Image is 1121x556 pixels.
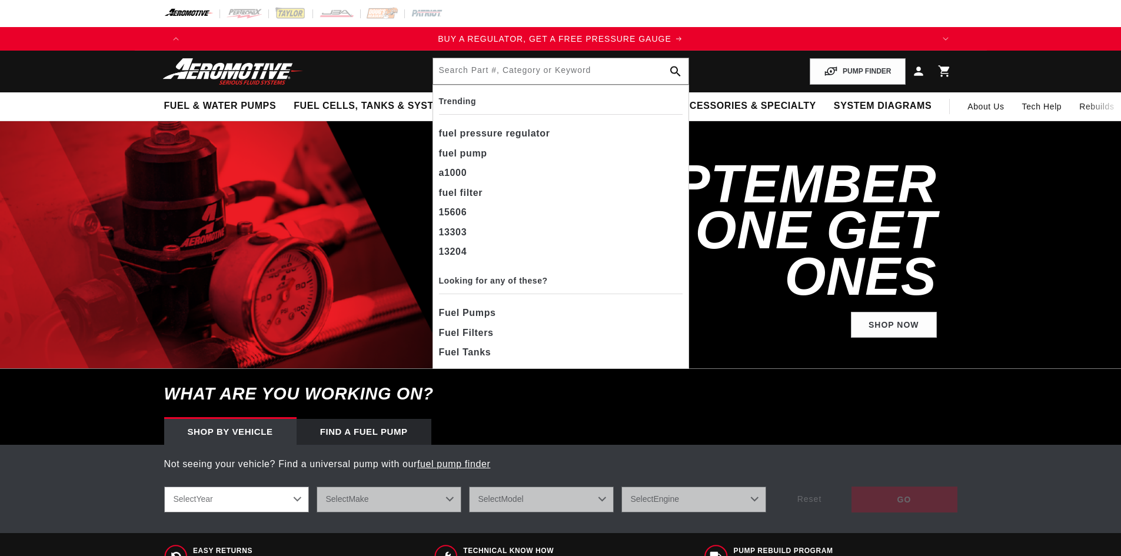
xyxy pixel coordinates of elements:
[439,305,496,321] span: Fuel Pumps
[317,487,461,512] select: Make
[188,32,934,45] div: Announcement
[825,92,940,120] summary: System Diagrams
[135,369,987,419] h6: What are you working on?
[439,124,683,144] div: fuel pressure regulator
[438,34,671,44] span: BUY A REGULATOR, GET A FREE PRESSURE GAUGE
[810,58,905,85] button: PUMP FINDER
[734,546,949,556] span: Pump Rebuild program
[188,32,934,45] a: BUY A REGULATOR, GET A FREE PRESSURE GAUGE
[1013,92,1071,121] summary: Tech Help
[959,92,1013,121] a: About Us
[159,58,307,85] img: Aeromotive
[188,32,934,45] div: 1 of 4
[164,487,309,512] select: Year
[155,92,285,120] summary: Fuel & Water Pumps
[417,459,490,469] a: fuel pump finder
[434,161,937,300] h2: SHOP SEPTEMBER BUY ONE GET ONES
[439,163,683,183] div: a1000
[463,546,636,556] span: Technical Know How
[1022,100,1062,113] span: Tech Help
[439,325,494,341] span: Fuel Filters
[164,27,188,51] button: Translation missing: en.sections.announcements.previous_announcement
[135,27,987,51] slideshow-component: Translation missing: en.sections.announcements.announcement_bar
[621,487,766,512] select: Engine
[676,100,816,112] span: Accessories & Specialty
[934,27,957,51] button: Translation missing: en.sections.announcements.next_announcement
[193,546,314,556] span: Easy Returns
[439,344,491,361] span: Fuel Tanks
[439,144,683,164] div: fuel pump
[439,276,548,285] b: Looking for any of these?
[439,183,683,203] div: fuel filter
[439,96,477,106] b: Trending
[1079,100,1114,113] span: Rebuilds
[297,419,431,445] div: Find a Fuel Pump
[967,102,1004,111] span: About Us
[164,100,277,112] span: Fuel & Water Pumps
[663,58,688,84] button: search button
[469,487,614,512] select: Model
[834,100,932,112] span: System Diagrams
[667,92,825,120] summary: Accessories & Specialty
[439,202,683,222] div: 15606
[285,92,464,120] summary: Fuel Cells, Tanks & Systems
[294,100,455,112] span: Fuel Cells, Tanks & Systems
[439,222,683,242] div: 13303
[439,242,683,262] div: 13204
[164,419,297,445] div: Shop by vehicle
[164,457,957,472] p: Not seeing your vehicle? Find a universal pump with our
[851,312,937,338] a: Shop Now
[433,58,688,84] input: Search by Part Number, Category or Keyword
